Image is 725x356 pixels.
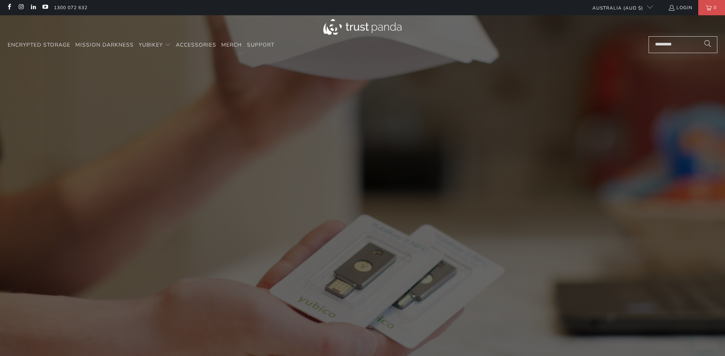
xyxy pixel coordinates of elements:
[247,36,274,54] a: Support
[247,41,274,49] span: Support
[176,36,216,54] a: Accessories
[698,36,717,53] button: Search
[75,36,134,54] a: Mission Darkness
[139,36,171,54] summary: YubiKey
[139,41,163,49] span: YubiKey
[8,41,70,49] span: Encrypted Storage
[694,325,719,350] iframe: Button to launch messaging window
[75,41,134,49] span: Mission Darkness
[221,41,242,49] span: Merch
[30,5,36,11] a: Trust Panda Australia on LinkedIn
[221,36,242,54] a: Merch
[8,36,274,54] nav: Translation missing: en.navigation.header.main_nav
[8,36,70,54] a: Encrypted Storage
[649,36,717,53] input: Search...
[18,5,24,11] a: Trust Panda Australia on Instagram
[323,19,402,35] img: Trust Panda Australia
[176,41,216,49] span: Accessories
[668,3,693,12] a: Login
[42,5,48,11] a: Trust Panda Australia on YouTube
[6,5,12,11] a: Trust Panda Australia on Facebook
[54,3,88,12] a: 1300 072 632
